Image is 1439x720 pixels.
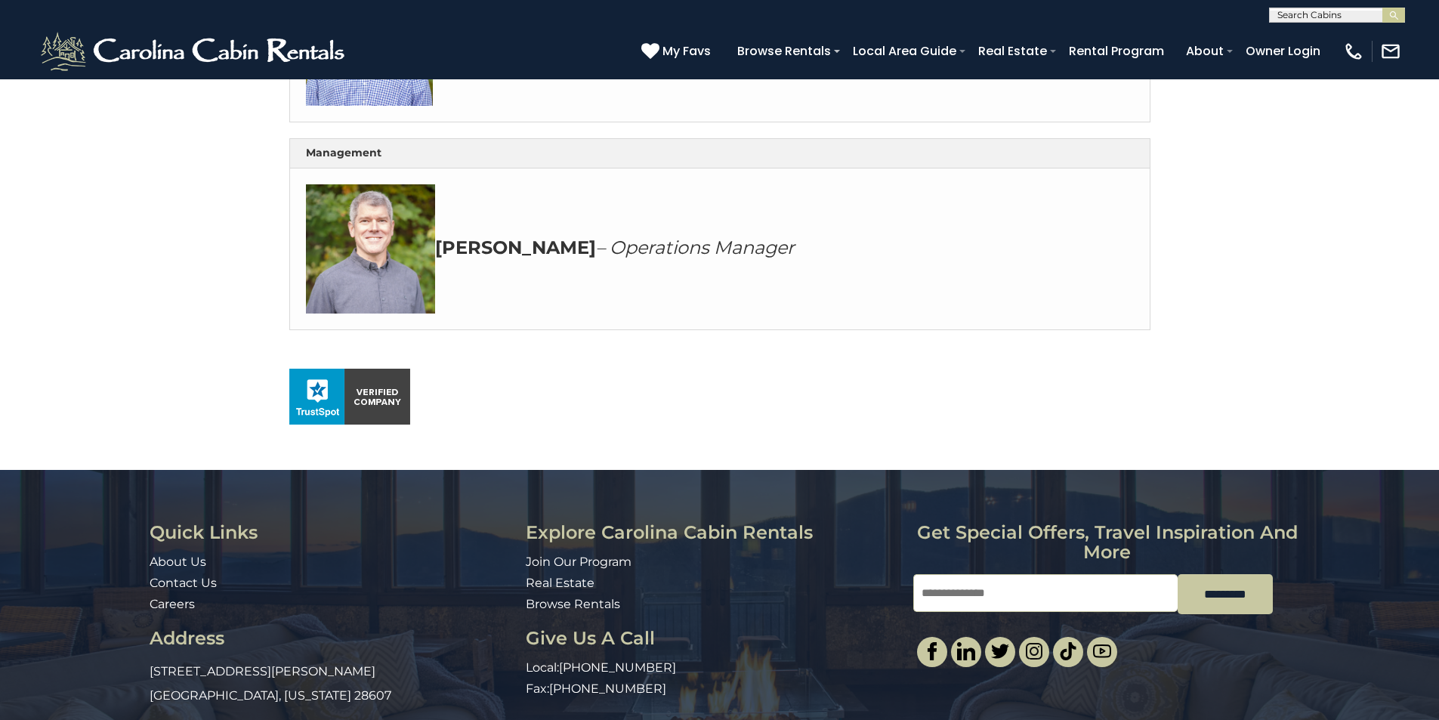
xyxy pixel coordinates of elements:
img: instagram-single.svg [1025,642,1043,660]
img: tiktok.svg [1059,642,1077,660]
h3: Address [150,629,514,648]
img: linkedin-single.svg [957,642,975,660]
a: Browse Rentals [526,597,620,611]
span: My Favs [662,42,711,60]
a: [PHONE_NUMBER] [559,660,676,675]
img: facebook-single.svg [923,642,941,660]
h3: Give Us A Call [526,629,902,648]
img: White-1-2.png [38,29,351,74]
a: Contact Us [150,576,217,590]
p: Local: [526,660,902,677]
a: My Favs [641,42,715,61]
img: phone-regular-white.png [1343,41,1364,62]
h3: Quick Links [150,523,514,542]
a: About [1178,38,1231,64]
a: Browse Rentals [730,38,838,64]
p: Fax: [526,681,902,698]
a: About Us [150,555,206,569]
a: Real Estate [526,576,594,590]
em: – Operations Manager [596,236,795,258]
a: Careers [150,597,195,611]
img: mail-regular-white.png [1380,41,1401,62]
p: [STREET_ADDRESS][PERSON_NAME] [GEOGRAPHIC_DATA], [US_STATE] 28607 [150,660,514,708]
a: Local Area Guide [845,38,964,64]
img: seal_horizontal.png [289,369,410,425]
a: Join Our Program [526,555,631,569]
strong: Management [306,146,381,159]
img: twitter-single.svg [991,642,1009,660]
a: Owner Login [1238,38,1328,64]
img: youtube-light.svg [1093,642,1111,660]
a: Rental Program [1061,38,1172,64]
a: [PHONE_NUMBER] [549,681,666,696]
h3: Explore Carolina Cabin Rentals [526,523,902,542]
h3: Get special offers, travel inspiration and more [913,523,1301,563]
strong: [PERSON_NAME] [435,236,596,258]
a: Real Estate [971,38,1055,64]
